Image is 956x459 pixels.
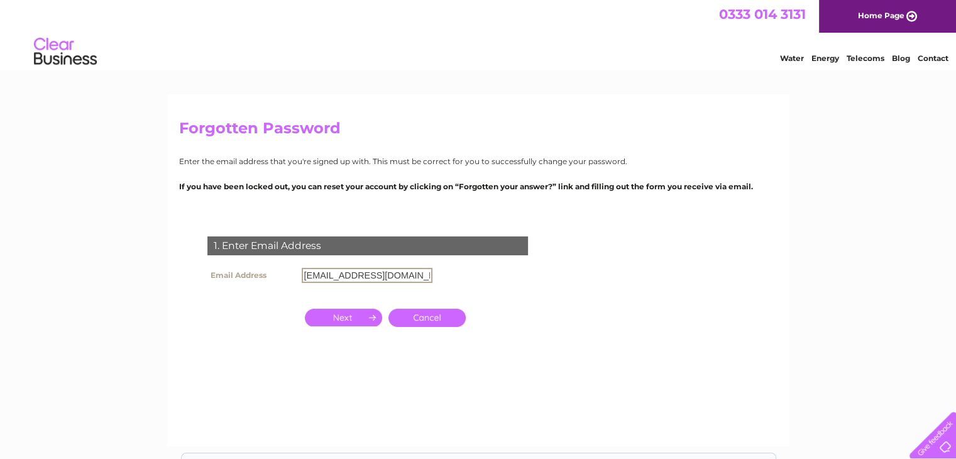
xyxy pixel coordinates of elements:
[204,265,299,286] th: Email Address
[182,7,776,61] div: Clear Business is a trading name of Verastar Limited (registered in [GEOGRAPHIC_DATA] No. 3667643...
[179,155,777,167] p: Enter the email address that you're signed up with. This must be correct for you to successfully ...
[918,53,948,63] a: Contact
[388,309,466,327] a: Cancel
[719,6,806,22] a: 0333 014 3131
[780,53,804,63] a: Water
[847,53,884,63] a: Telecoms
[33,33,97,71] img: logo.png
[179,119,777,143] h2: Forgotten Password
[179,180,777,192] p: If you have been locked out, you can reset your account by clicking on “Forgotten your answer?” l...
[207,236,528,255] div: 1. Enter Email Address
[811,53,839,63] a: Energy
[892,53,910,63] a: Blog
